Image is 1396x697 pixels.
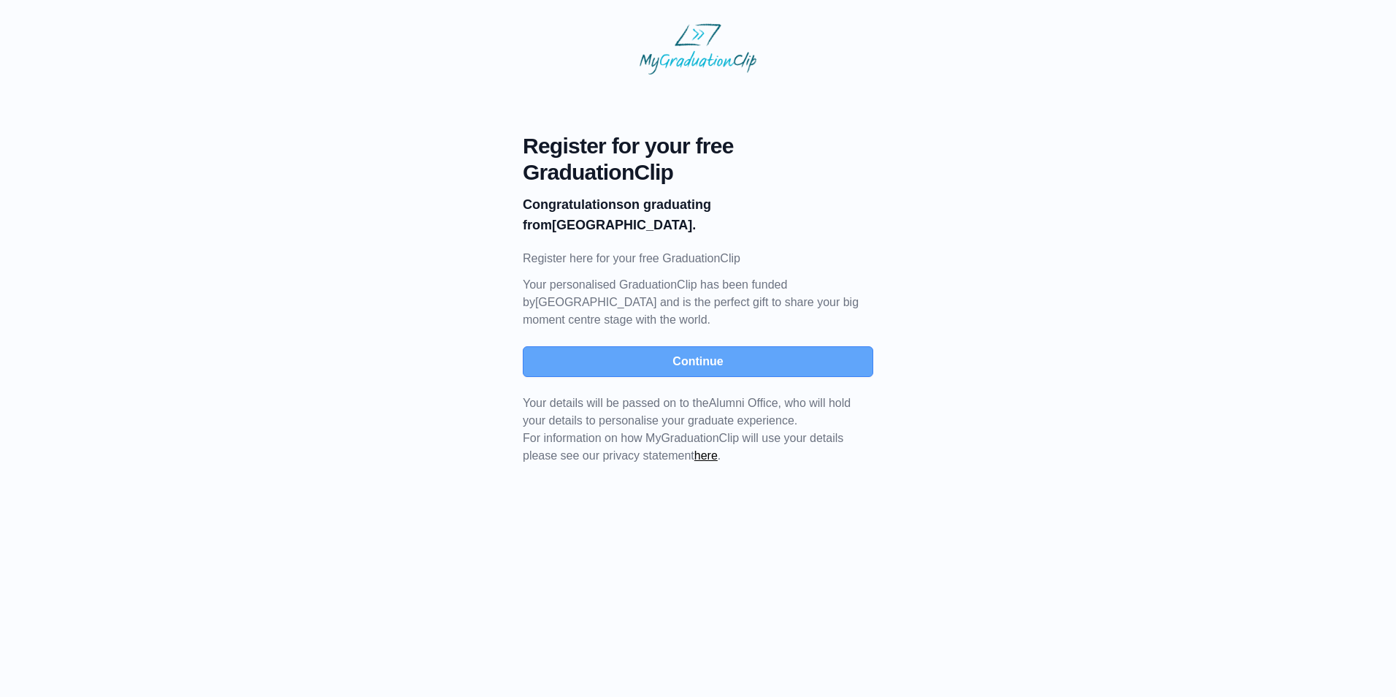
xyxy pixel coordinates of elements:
[523,194,873,235] p: on graduating from [GEOGRAPHIC_DATA].
[694,449,718,462] a: here
[523,397,851,462] span: For information on how MyGraduationClip will use your details please see our privacy statement .
[523,133,873,159] span: Register for your free
[523,159,873,186] span: GraduationClip
[523,276,873,329] p: Your personalised GraduationClip has been funded by [GEOGRAPHIC_DATA] and is the perfect gift to ...
[523,197,624,212] b: Congratulations
[523,397,851,427] span: Your details will be passed on to the , who will hold your details to personalise your graduate e...
[640,23,756,75] img: MyGraduationClip
[523,346,873,377] button: Continue
[523,250,873,267] p: Register here for your free GraduationClip
[709,397,778,409] span: Alumni Office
